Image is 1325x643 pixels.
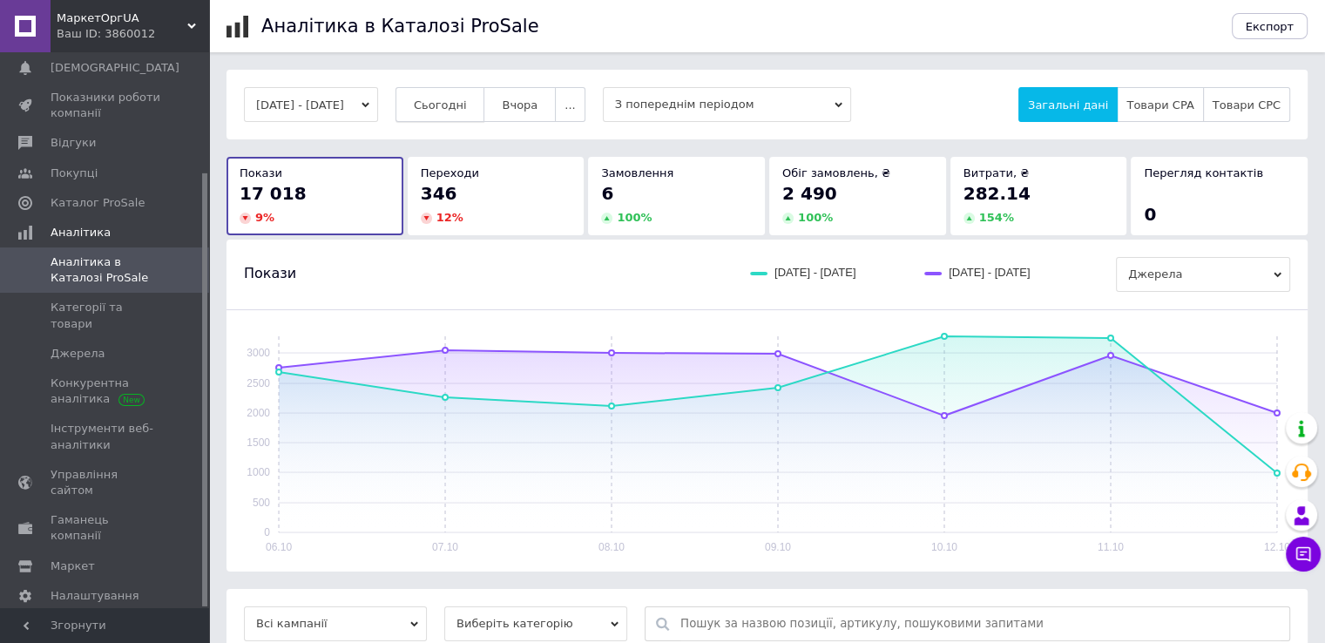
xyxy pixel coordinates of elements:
[555,87,585,122] button: ...
[1286,537,1321,572] button: Чат з покупцем
[414,98,467,112] span: Сьогодні
[253,497,270,509] text: 500
[963,183,1031,204] span: 282.14
[51,166,98,181] span: Покупці
[483,87,556,122] button: Вчора
[244,87,378,122] button: [DATE] - [DATE]
[1213,98,1281,112] span: Товари CPC
[1246,20,1295,33] span: Експорт
[603,87,851,122] span: З попереднім періодом
[264,526,270,538] text: 0
[51,588,139,604] span: Налаштування
[247,377,270,389] text: 2500
[617,211,652,224] span: 100 %
[240,183,307,204] span: 17 018
[51,300,161,331] span: Категорії та товари
[680,607,1281,640] input: Пошук за назвою позиції, артикулу, пошуковими запитами
[1203,87,1290,122] button: Товари CPC
[51,421,161,452] span: Інструменти веб-аналітики
[244,606,427,641] span: Всі кампанії
[51,558,95,574] span: Маркет
[1126,98,1193,112] span: Товари CPA
[931,541,957,553] text: 10.10
[963,166,1030,179] span: Витрати, ₴
[421,166,479,179] span: Переходи
[1116,257,1290,292] span: Джерела
[51,254,161,286] span: Аналітика в Каталозі ProSale
[247,347,270,359] text: 3000
[1117,87,1203,122] button: Товари CPA
[782,183,837,204] span: 2 490
[244,264,296,283] span: Покази
[436,211,463,224] span: 12 %
[51,195,145,211] span: Каталог ProSale
[240,166,282,179] span: Покази
[432,541,458,553] text: 07.10
[247,466,270,478] text: 1000
[57,26,209,42] div: Ваш ID: 3860012
[51,467,161,498] span: Управління сайтом
[51,225,111,240] span: Аналітика
[601,183,613,204] span: 6
[1098,541,1124,553] text: 11.10
[502,98,537,112] span: Вчора
[564,98,575,112] span: ...
[51,512,161,544] span: Гаманець компанії
[421,183,457,204] span: 346
[395,87,485,122] button: Сьогодні
[782,166,890,179] span: Обіг замовлень, ₴
[1018,87,1118,122] button: Загальні дані
[1232,13,1308,39] button: Експорт
[979,211,1014,224] span: 154 %
[1264,541,1290,553] text: 12.10
[1144,204,1156,225] span: 0
[261,16,538,37] h1: Аналітика в Каталозі ProSale
[51,135,96,151] span: Відгуки
[51,376,161,407] span: Конкурентна аналітика
[247,437,270,449] text: 1500
[1028,98,1108,112] span: Загальні дані
[51,346,105,362] span: Джерела
[51,60,179,76] span: [DEMOGRAPHIC_DATA]
[798,211,833,224] span: 100 %
[598,541,625,553] text: 08.10
[601,166,673,179] span: Замовлення
[51,90,161,121] span: Показники роботи компанії
[247,407,270,419] text: 2000
[57,10,187,26] span: МаркетОргUA
[765,541,791,553] text: 09.10
[266,541,292,553] text: 06.10
[444,606,627,641] span: Виберіть категорію
[255,211,274,224] span: 9 %
[1144,166,1263,179] span: Перегляд контактів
